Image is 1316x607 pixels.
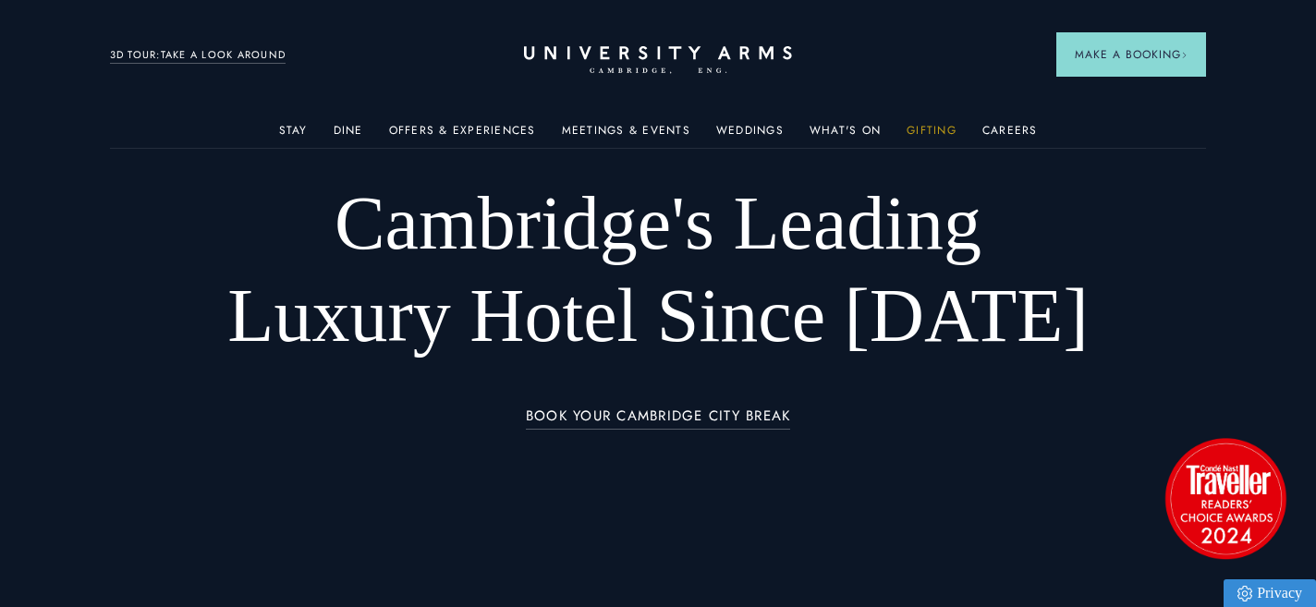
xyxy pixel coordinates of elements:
[1224,579,1316,607] a: Privacy
[810,124,881,148] a: What's On
[1181,52,1188,58] img: Arrow icon
[1056,32,1206,77] button: Make a BookingArrow icon
[279,124,308,148] a: Stay
[982,124,1038,148] a: Careers
[219,177,1096,362] h1: Cambridge's Leading Luxury Hotel Since [DATE]
[526,408,791,430] a: BOOK YOUR CAMBRIDGE CITY BREAK
[716,124,784,148] a: Weddings
[389,124,536,148] a: Offers & Experiences
[1237,586,1252,601] img: Privacy
[562,124,690,148] a: Meetings & Events
[524,46,792,75] a: Home
[110,47,286,64] a: 3D TOUR:TAKE A LOOK AROUND
[334,124,363,148] a: Dine
[1156,429,1295,567] img: image-2524eff8f0c5d55edbf694693304c4387916dea5-1501x1501-png
[1075,46,1188,63] span: Make a Booking
[907,124,957,148] a: Gifting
